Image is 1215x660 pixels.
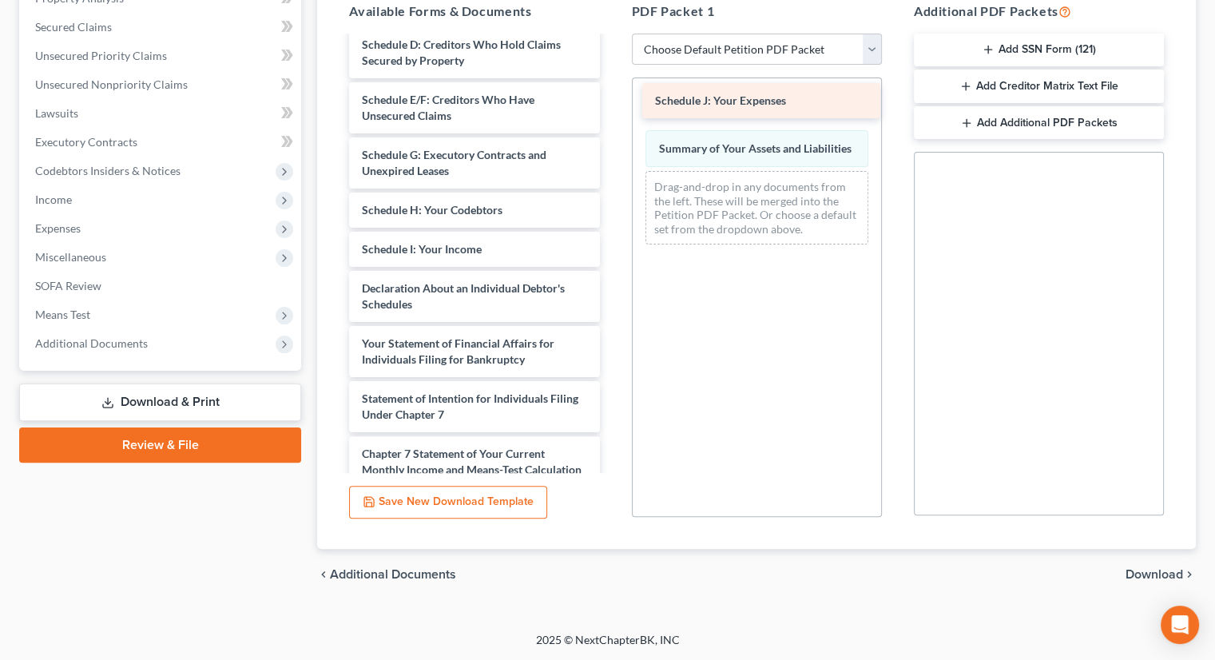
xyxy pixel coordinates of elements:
h5: Additional PDF Packets [914,2,1164,21]
span: Summary of Your Assets and Liabilities [659,141,852,155]
span: Your Statement of Financial Affairs for Individuals Filing for Bankruptcy [362,336,554,366]
span: Statement of Intention for Individuals Filing Under Chapter 7 [362,392,578,421]
span: Schedule I: Your Income [362,242,482,256]
h5: Available Forms & Documents [349,2,599,21]
span: Schedule H: Your Codebtors [362,203,502,217]
span: Income [35,193,72,206]
a: Executory Contracts [22,128,301,157]
button: Add Additional PDF Packets [914,106,1164,140]
span: Expenses [35,221,81,235]
span: Schedule G: Executory Contracts and Unexpired Leases [362,148,546,177]
a: Unsecured Nonpriority Claims [22,70,301,99]
span: Additional Documents [330,568,456,581]
span: Schedule D: Creditors Who Hold Claims Secured by Property [362,38,561,67]
span: Means Test [35,308,90,321]
span: SOFA Review [35,279,101,292]
button: Add Creditor Matrix Text File [914,70,1164,103]
span: Unsecured Nonpriority Claims [35,78,188,91]
span: Secured Claims [35,20,112,34]
span: Codebtors Insiders & Notices [35,164,181,177]
span: Declaration About an Individual Debtor's Schedules [362,281,565,311]
span: Schedule J: Your Expenses [655,93,786,107]
div: Open Intercom Messenger [1161,606,1199,644]
span: Unsecured Priority Claims [35,49,167,62]
span: Download [1126,568,1183,581]
span: Miscellaneous [35,250,106,264]
a: Unsecured Priority Claims [22,42,301,70]
button: Add SSN Form (121) [914,34,1164,67]
span: Executory Contracts [35,135,137,149]
span: Additional Documents [35,336,148,350]
span: Chapter 7 Statement of Your Current Monthly Income and Means-Test Calculation [362,447,582,476]
a: Download & Print [19,384,301,421]
span: Lawsuits [35,106,78,120]
i: chevron_right [1183,568,1196,581]
i: chevron_left [317,568,330,581]
h5: PDF Packet 1 [632,2,882,21]
a: Secured Claims [22,13,301,42]
a: Review & File [19,427,301,463]
div: Drag-and-drop in any documents from the left. These will be merged into the Petition PDF Packet. ... [645,171,868,245]
a: SOFA Review [22,272,301,300]
a: chevron_left Additional Documents [317,568,456,581]
a: Lawsuits [22,99,301,128]
button: Save New Download Template [349,486,547,519]
button: Download chevron_right [1126,568,1196,581]
span: Schedule E/F: Creditors Who Have Unsecured Claims [362,93,534,122]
